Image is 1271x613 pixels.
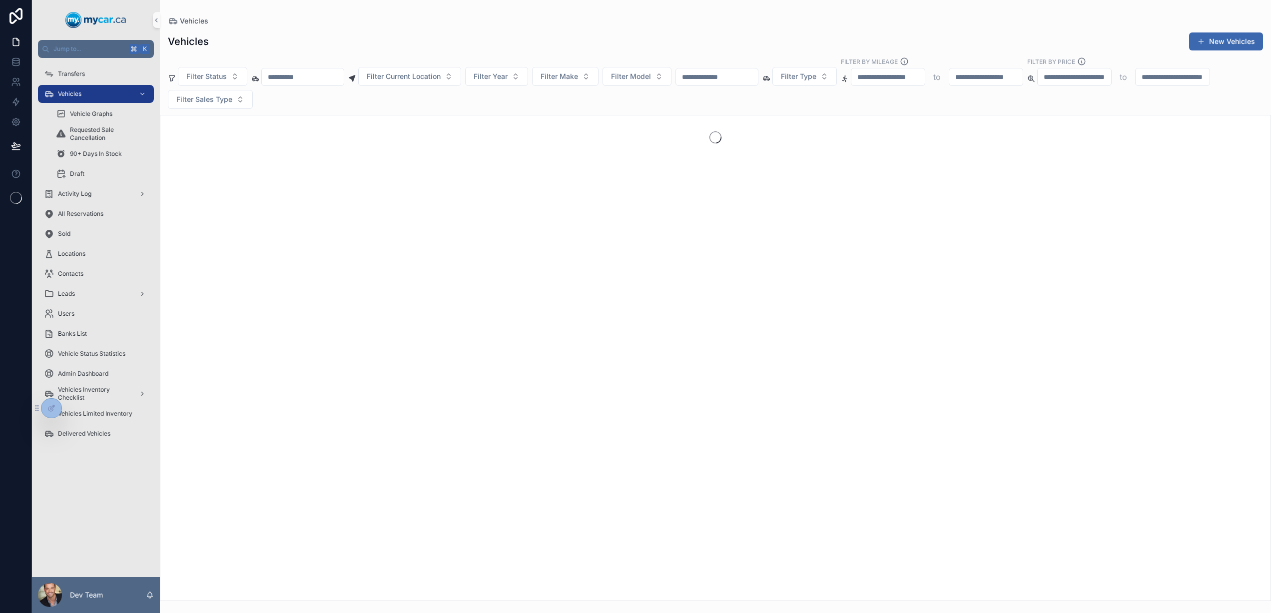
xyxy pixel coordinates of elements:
[38,385,154,403] a: Vehicles Inventory Checklist
[58,290,75,298] span: Leads
[70,150,122,158] span: 90+ Days In Stock
[180,16,208,26] span: Vehicles
[38,345,154,363] a: Vehicle Status Statistics
[70,110,112,118] span: Vehicle Graphs
[58,210,103,218] span: All Reservations
[38,305,154,323] a: Users
[58,70,85,78] span: Transfers
[841,57,898,66] label: Filter By Mileage
[58,350,125,358] span: Vehicle Status Statistics
[603,67,671,86] button: Select Button
[178,67,247,86] button: Select Button
[38,205,154,223] a: All Reservations
[474,71,508,81] span: Filter Year
[38,365,154,383] a: Admin Dashboard
[38,85,154,103] a: Vehicles
[58,250,85,258] span: Locations
[70,590,103,600] p: Dev Team
[50,145,154,163] a: 90+ Days In Stock
[38,405,154,423] a: Vehicles Limited Inventory
[58,270,83,278] span: Contacts
[58,430,110,438] span: Delivered Vehicles
[781,71,816,81] span: Filter Type
[176,94,232,104] span: Filter Sales Type
[168,34,209,48] h1: Vehicles
[50,105,154,123] a: Vehicle Graphs
[168,90,253,109] button: Select Button
[65,12,126,28] img: App logo
[1120,71,1127,83] p: to
[38,185,154,203] a: Activity Log
[70,126,144,142] span: Requested Sale Cancellation
[933,71,941,83] p: to
[38,285,154,303] a: Leads
[58,90,81,98] span: Vehicles
[32,58,160,456] div: scrollable content
[58,230,70,238] span: Sold
[611,71,651,81] span: Filter Model
[465,67,528,86] button: Select Button
[70,170,84,178] span: Draft
[38,425,154,443] a: Delivered Vehicles
[358,67,461,86] button: Select Button
[50,125,154,143] a: Requested Sale Cancellation
[532,67,599,86] button: Select Button
[541,71,578,81] span: Filter Make
[58,410,132,418] span: Vehicles Limited Inventory
[58,330,87,338] span: Banks List
[38,225,154,243] a: Sold
[367,71,441,81] span: Filter Current Location
[53,45,125,53] span: Jump to...
[1189,32,1263,50] button: New Vehicles
[58,190,91,198] span: Activity Log
[141,45,149,53] span: K
[38,40,154,58] button: Jump to...K
[1027,57,1075,66] label: FILTER BY PRICE
[58,310,74,318] span: Users
[38,65,154,83] a: Transfers
[50,165,154,183] a: Draft
[38,245,154,263] a: Locations
[38,325,154,343] a: Banks List
[186,71,227,81] span: Filter Status
[38,265,154,283] a: Contacts
[58,370,108,378] span: Admin Dashboard
[168,16,208,26] a: Vehicles
[58,386,131,402] span: Vehicles Inventory Checklist
[772,67,837,86] button: Select Button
